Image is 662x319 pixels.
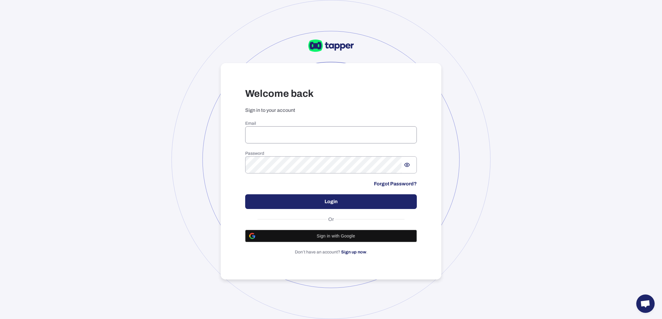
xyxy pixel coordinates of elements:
span: Or [327,216,336,222]
a: Forgot Password? [374,181,417,187]
a: Sign up now [341,250,366,254]
span: Sign in with Google [259,234,413,238]
button: Login [245,194,417,209]
button: Sign in with Google [245,230,417,242]
h3: Welcome back [245,88,417,100]
p: Don’t have an account? . [245,249,417,255]
p: Sign in to your account [245,107,417,113]
h6: Email [245,121,417,126]
h6: Password [245,151,417,156]
a: Open chat [636,294,655,313]
button: Show password [401,159,413,170]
